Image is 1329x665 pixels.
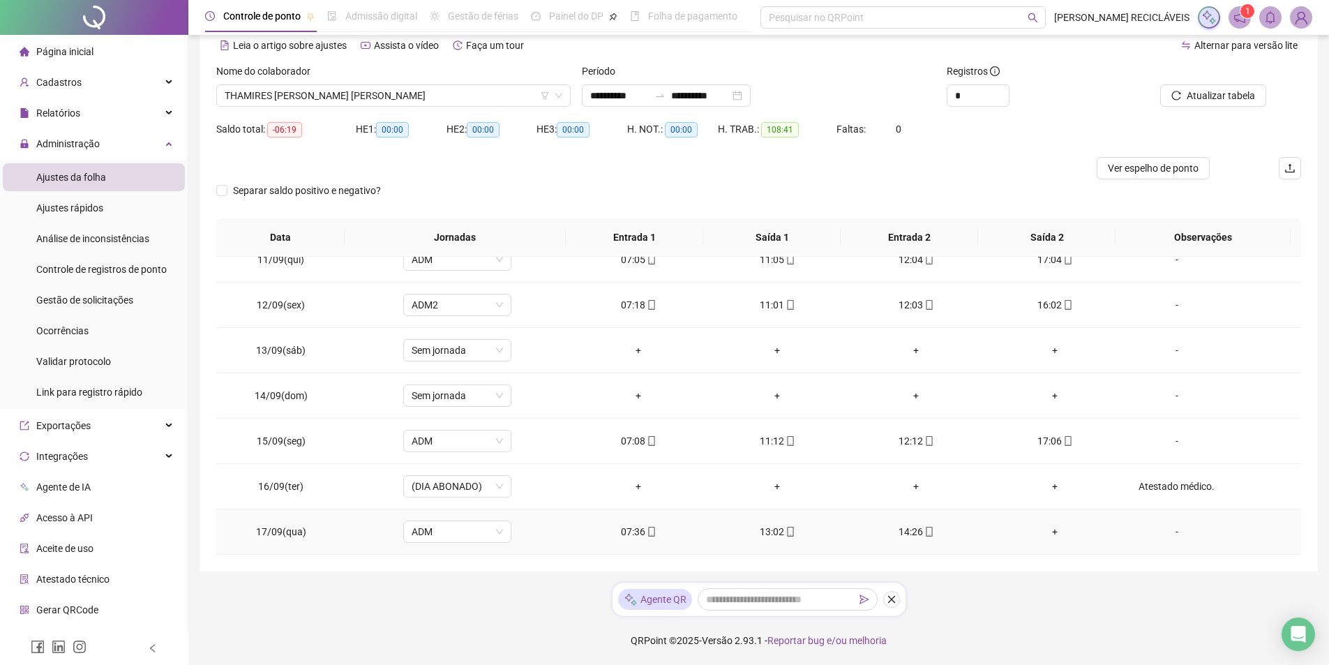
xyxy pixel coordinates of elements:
span: history [453,40,463,50]
div: 07:18 [580,297,697,313]
span: [PERSON_NAME] RECICLÁVEIS [1054,10,1189,25]
span: Versão [702,635,733,646]
span: 108:41 [761,122,799,137]
div: 12:04 [858,252,975,267]
button: Ver espelho de ponto [1097,157,1210,179]
span: Sem jornada [412,385,503,406]
img: 64632 [1291,7,1312,28]
div: Agente QR [618,589,692,610]
div: 12:12 [858,433,975,449]
span: 11/09(qui) [257,254,304,265]
span: mobile [1062,436,1073,446]
span: mobile [784,300,795,310]
div: + [580,343,697,358]
span: Reportar bug e/ou melhoria [767,635,887,646]
span: mobile [645,527,656,537]
span: Gerar QRCode [36,604,98,615]
span: Folha de pagamento [648,10,737,22]
span: Observações [1127,230,1279,245]
div: - [1136,433,1218,449]
th: Saída 2 [978,218,1116,257]
span: book [630,11,640,21]
div: HE 2: [446,121,537,137]
span: down [555,91,563,100]
span: mobile [923,436,934,446]
div: + [997,524,1113,539]
div: - [1136,297,1218,313]
div: - [1136,388,1218,403]
div: - [1136,252,1218,267]
span: mobile [645,255,656,264]
span: Ajustes rápidos [36,202,103,214]
span: ADM [412,521,503,542]
span: Controle de ponto [223,10,301,22]
span: swap-right [654,90,666,101]
div: + [997,388,1113,403]
span: Exportações [36,420,91,431]
span: Cadastros [36,77,82,88]
span: Análise de inconsistências [36,233,149,244]
span: facebook [31,640,45,654]
th: Observações [1116,218,1291,257]
span: dashboard [531,11,541,21]
div: + [858,343,975,358]
span: sun [430,11,440,21]
span: 00:00 [467,122,500,137]
span: api [20,513,29,523]
div: Open Intercom Messenger [1282,618,1315,651]
span: Ocorrências [36,325,89,336]
span: search [1028,13,1038,23]
span: Leia o artigo sobre ajustes [233,40,347,51]
span: 0 [896,124,901,135]
span: Administração [36,138,100,149]
div: + [580,388,697,403]
span: file [20,108,29,118]
div: HE 3: [536,121,627,137]
label: Período [582,63,624,79]
div: 11:12 [719,433,836,449]
div: 17:04 [997,252,1113,267]
span: Gestão de solicitações [36,294,133,306]
span: Página inicial [36,46,93,57]
span: Relatórios [36,107,80,119]
span: Aceite de uso [36,543,93,554]
span: 17/09(qua) [256,526,306,537]
div: 07:08 [580,433,697,449]
th: Entrada 2 [841,218,978,257]
span: mobile [923,255,934,264]
span: notification [1233,11,1246,24]
span: left [148,643,158,653]
th: Entrada 1 [566,218,703,257]
footer: QRPoint © 2025 - 2.93.1 - [188,616,1329,665]
span: Acesso à API [36,512,93,523]
span: Agente de IA [36,481,91,493]
span: qrcode [20,605,29,615]
span: Integrações [36,451,88,462]
th: Data [216,218,345,257]
div: 13:02 [719,524,836,539]
span: Atualizar tabela [1187,88,1255,103]
div: 07:36 [580,524,697,539]
div: + [858,388,975,403]
span: THAMIRES MARTINS DE SOUZA [225,85,562,106]
div: 17:06 [997,433,1113,449]
span: Link para registro rápido [36,387,142,398]
span: linkedin [52,640,66,654]
span: user-add [20,77,29,87]
button: Atualizar tabela [1160,84,1266,107]
span: -06:19 [267,122,302,137]
span: sync [20,451,29,461]
img: sparkle-icon.fc2bf0ac1784a2077858766a79e2daf3.svg [1201,10,1217,25]
div: HE 1: [356,121,446,137]
span: mobile [923,300,934,310]
span: filter [541,91,549,100]
span: upload [1284,163,1296,174]
div: + [858,479,975,494]
th: Jornadas [345,218,566,257]
span: reload [1171,91,1181,100]
div: H. NOT.: [627,121,718,137]
div: 16:02 [997,297,1113,313]
span: Alternar para versão lite [1194,40,1298,51]
div: + [719,479,836,494]
span: Controle de registros de ponto [36,264,167,275]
